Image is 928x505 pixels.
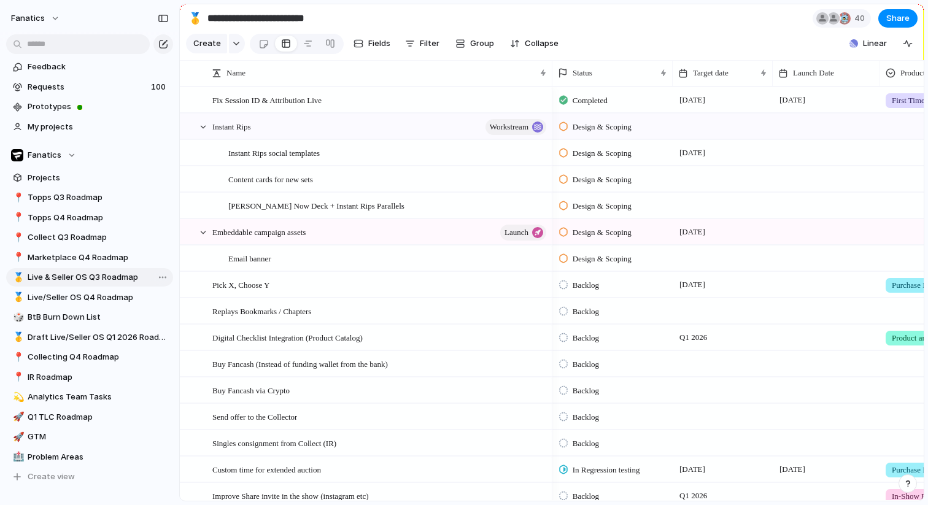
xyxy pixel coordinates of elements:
[212,462,321,476] span: Custom time for extended auction
[6,228,173,247] div: 📍Collect Q3 Roadmap
[28,391,169,403] span: Analytics Team Tasks
[6,428,173,446] div: 🚀GTM
[212,383,290,397] span: Buy Fancash via Crypto
[151,81,168,93] span: 100
[6,146,173,164] button: Fanatics
[185,9,205,28] button: 🥇
[11,311,23,323] button: 🎲
[573,94,608,107] span: Completed
[11,291,23,304] button: 🥇
[420,37,439,50] span: Filter
[28,271,169,283] span: Live & Seller OS Q3 Roadmap
[863,37,887,50] span: Linear
[485,119,546,135] button: workstream
[6,98,173,116] a: Prototypes
[11,212,23,224] button: 📍
[212,436,336,450] span: Singles consignment from Collect (IR)
[349,34,395,53] button: Fields
[13,191,21,205] div: 📍
[573,464,640,476] span: In Regression testing
[28,252,169,264] span: Marketplace Q4 Roadmap
[228,251,271,265] span: Email banner
[573,332,599,344] span: Backlog
[188,10,202,26] div: 🥇
[11,191,23,204] button: 📍
[573,147,632,160] span: Design & Scoping
[28,81,147,93] span: Requests
[11,12,45,25] span: fanatics
[28,451,169,463] span: Problem Areas
[212,488,369,503] span: Improve Share invite in the show (instagram etc)
[13,330,21,344] div: 🥇
[11,451,23,463] button: 🏥
[573,67,592,79] span: Status
[13,450,21,464] div: 🏥
[6,408,173,426] a: 🚀Q1 TLC Roadmap
[28,351,169,363] span: Collecting Q4 Roadmap
[6,288,173,307] a: 🥇Live/Seller OS Q4 Roadmap
[6,188,173,207] a: 📍Topps Q3 Roadmap
[490,118,528,136] span: workstream
[676,462,708,477] span: [DATE]
[525,37,559,50] span: Collapse
[11,371,23,384] button: 📍
[6,468,173,486] button: Create view
[845,34,892,53] button: Linear
[13,210,21,225] div: 📍
[573,279,599,291] span: Backlog
[11,271,23,283] button: 🥇
[28,371,169,384] span: IR Roadmap
[212,225,306,239] span: Embeddable campaign assets
[28,61,169,73] span: Feedback
[28,172,169,184] span: Projects
[212,409,297,423] span: Send offer to the Collector
[28,311,169,323] span: BtB Burn Down List
[886,12,910,25] span: Share
[13,370,21,384] div: 📍
[11,411,23,423] button: 🚀
[6,348,173,366] a: 📍Collecting Q4 Roadmap
[676,225,708,239] span: [DATE]
[6,209,173,227] a: 📍Topps Q4 Roadmap
[6,368,173,387] a: 📍IR Roadmap
[28,431,169,443] span: GTM
[505,224,528,241] span: launch
[13,310,21,325] div: 🎲
[13,271,21,285] div: 🥇
[6,308,173,326] a: 🎲BtB Burn Down List
[449,34,500,53] button: Group
[13,390,21,404] div: 💫
[573,306,599,318] span: Backlog
[368,37,390,50] span: Fields
[11,391,23,403] button: 💫
[500,225,546,241] button: launch
[13,231,21,245] div: 📍
[212,93,322,107] span: Fix Session ID & Attribution Live
[400,34,444,53] button: Filter
[573,358,599,371] span: Backlog
[505,34,563,53] button: Collapse
[212,330,363,344] span: Digital Checklist Integration (Product Catalog)
[6,448,173,466] a: 🏥Problem Areas
[212,304,311,318] span: Replays Bookmarks / Chapters
[6,169,173,187] a: Projects
[693,67,729,79] span: Target date
[186,34,227,53] button: Create
[6,249,173,267] div: 📍Marketplace Q4 Roadmap
[6,328,173,347] a: 🥇Draft Live/Seller OS Q1 2026 Roadmap
[573,174,632,186] span: Design & Scoping
[6,388,173,406] a: 💫Analytics Team Tasks
[6,58,173,76] a: Feedback
[6,9,66,28] button: fanatics
[13,290,21,304] div: 🥇
[28,231,169,244] span: Collect Q3 Roadmap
